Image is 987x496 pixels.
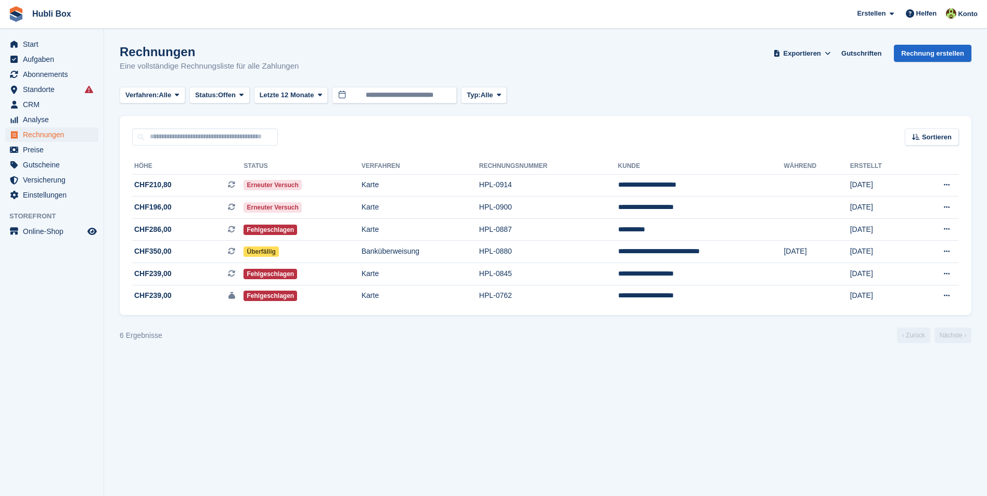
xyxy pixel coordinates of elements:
a: menu [5,52,98,67]
span: Gutscheine [23,158,85,172]
span: Fehlgeschlagen [243,291,297,301]
span: CHF210,80 [134,179,172,190]
span: CHF239,00 [134,290,172,301]
span: Konto [958,9,978,19]
span: Fehlgeschlagen [243,225,297,235]
button: Typ: Alle [461,87,507,104]
th: Rechnungsnummer [479,158,618,175]
span: CRM [23,97,85,112]
img: stora-icon-8386f47178a22dfd0bd8f6a31ec36ba5ce8667c1dd55bd0f319d3a0aa187defe.svg [8,6,24,22]
td: [DATE] [850,174,915,197]
span: Abonnements [23,67,85,82]
td: HPL-0914 [479,174,618,197]
td: [DATE] [850,241,915,263]
span: Einstellungen [23,188,85,202]
button: Letzte 12 Monate [254,87,328,104]
td: [DATE] [850,263,915,285]
th: Erstellt [850,158,915,175]
nav: Page [895,328,973,343]
a: menu [5,142,98,157]
a: menu [5,173,98,187]
a: menu [5,82,98,97]
a: menu [5,158,98,172]
span: Versicherung [23,173,85,187]
a: Hubli Box [28,5,75,22]
h1: Rechnungen [120,45,299,59]
th: Verfahren [362,158,479,175]
td: [DATE] [850,285,915,307]
td: HPL-0762 [479,285,618,307]
p: Eine vollständige Rechnungsliste für alle Zahlungen [120,60,299,72]
a: menu [5,112,98,127]
td: Karte [362,263,479,285]
span: Überfällig [243,246,278,257]
span: Erneuter Versuch [243,202,301,213]
span: Alle [159,90,171,100]
a: menu [5,37,98,51]
td: HPL-0900 [479,197,618,219]
span: Fehlgeschlagen [243,269,297,279]
span: Standorte [23,82,85,97]
td: Karte [362,197,479,219]
span: Start [23,37,85,51]
span: Erneuter Versuch [243,180,301,190]
span: Sortieren [922,132,952,142]
a: menu [5,67,98,82]
span: Online-Shop [23,224,85,239]
td: Karte [362,218,479,241]
span: Typ: [467,90,480,100]
button: Status: Offen [189,87,250,104]
td: Karte [362,174,479,197]
span: Preise [23,142,85,157]
span: Rechnungen [23,127,85,142]
a: Vorschau-Shop [86,225,98,238]
span: Offen [218,90,236,100]
span: Alle [481,90,493,100]
a: Vorherige [897,328,930,343]
span: Helfen [916,8,937,19]
th: Höhe [132,158,243,175]
a: Speisekarte [5,224,98,239]
a: Nächste [934,328,971,343]
span: Letzte 12 Monate [260,90,314,100]
span: Storefront [9,211,104,221]
span: Exportieren [784,48,821,59]
th: Kunde [618,158,784,175]
td: Banküberweisung [362,241,479,263]
img: Luca Space4you [946,8,956,19]
a: menu [5,97,98,112]
span: Erstellen [857,8,886,19]
span: CHF239,00 [134,268,172,279]
td: HPL-0880 [479,241,618,263]
a: menu [5,127,98,142]
td: [DATE] [784,241,850,263]
th: Während [784,158,850,175]
a: Gutschriften [837,45,886,62]
div: 6 Ergebnisse [120,330,162,341]
td: HPL-0845 [479,263,618,285]
a: menu [5,188,98,202]
button: Exportieren [771,45,833,62]
span: CHF286,00 [134,224,172,235]
button: Verfahren: Alle [120,87,185,104]
th: Status [243,158,361,175]
td: [DATE] [850,197,915,219]
span: CHF350,00 [134,246,172,257]
span: Aufgaben [23,52,85,67]
i: Es sind Fehler bei der Synchronisierung von Smart-Einträgen aufgetreten [85,85,93,94]
span: Analyse [23,112,85,127]
span: Status: [195,90,218,100]
a: Rechnung erstellen [894,45,971,62]
span: Verfahren: [125,90,159,100]
td: HPL-0887 [479,218,618,241]
td: [DATE] [850,218,915,241]
td: Karte [362,285,479,307]
span: CHF196,00 [134,202,172,213]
